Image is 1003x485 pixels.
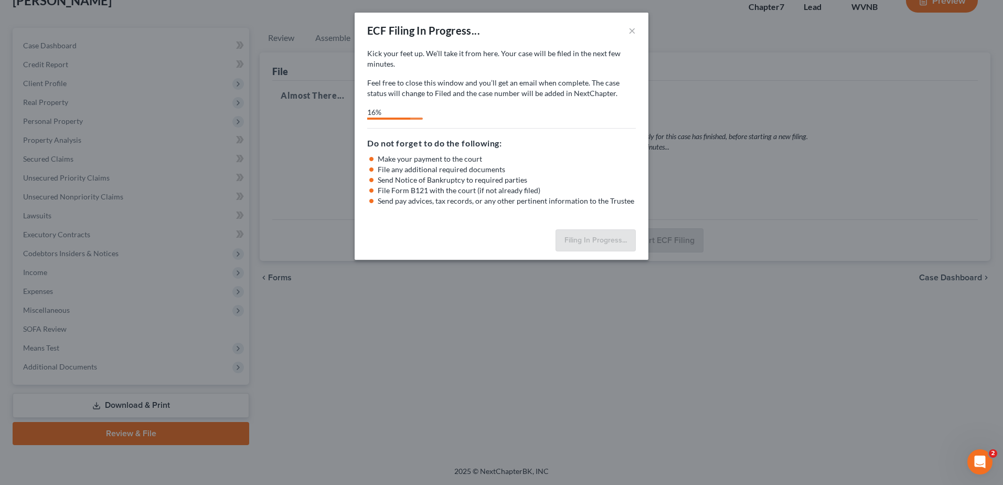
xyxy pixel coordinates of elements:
li: Send pay advices, tax records, or any other pertinent information to the Trustee [378,196,636,206]
li: File Form B121 with the court (if not already filed) [378,185,636,196]
li: File any additional required documents [378,164,636,175]
li: Make your payment to the court [378,154,636,164]
button: Filing In Progress... [556,229,636,251]
button: × [628,24,636,37]
li: Send Notice of Bankruptcy to required parties [378,175,636,185]
p: Feel free to close this window and you’ll get an email when complete. The case status will change... [367,78,636,99]
p: Kick your feet up. We’ll take it from here. Your case will be filed in the next few minutes. [367,48,636,69]
div: 16% [367,107,410,118]
span: 2 [989,449,997,458]
h5: Do not forget to do the following: [367,137,636,150]
div: ECF Filing In Progress... [367,23,480,38]
iframe: Intercom live chat [967,449,993,475]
